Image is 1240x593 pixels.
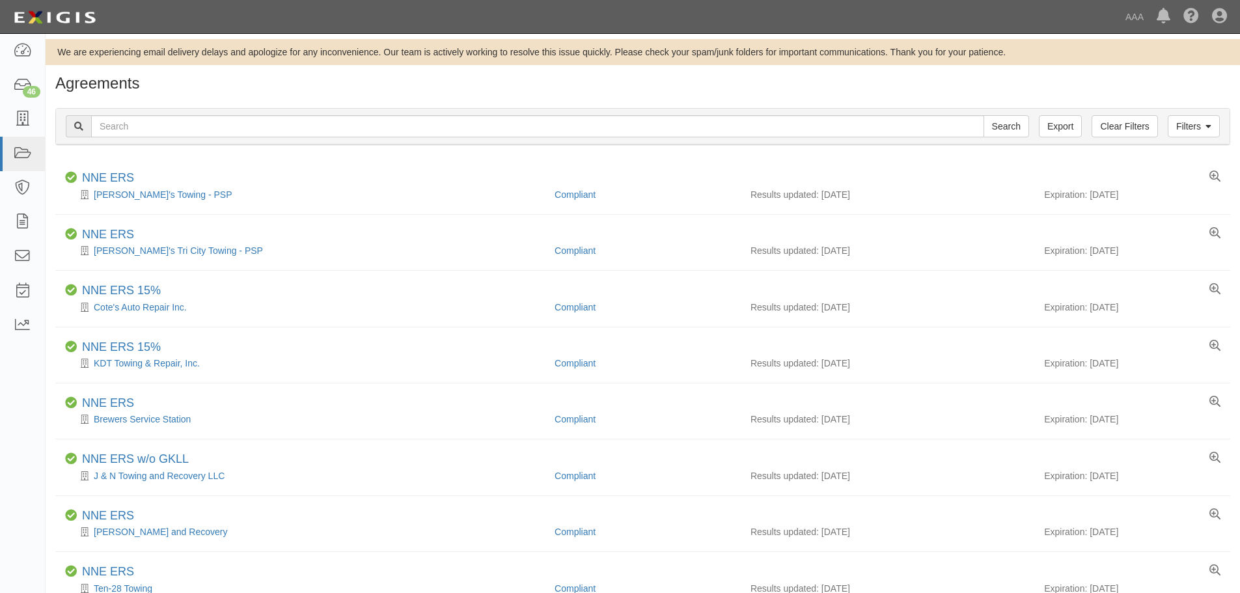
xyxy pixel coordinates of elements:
[751,357,1025,370] div: Results updated: [DATE]
[555,527,596,537] a: Compliant
[94,471,225,481] a: J & N Towing and Recovery LLC
[1209,340,1220,352] a: View results summary
[65,188,545,201] div: Doug's Towing - PSP
[82,396,134,409] a: NNE ERS
[1044,413,1220,426] div: Expiration: [DATE]
[555,358,596,368] a: Compliant
[65,525,545,538] div: Trahan Towing and Recovery
[1119,4,1150,30] a: AAA
[1044,244,1220,257] div: Expiration: [DATE]
[82,171,134,184] a: NNE ERS
[94,245,263,256] a: [PERSON_NAME]'s Tri City Towing - PSP
[65,453,77,465] i: Compliant
[94,189,232,200] a: [PERSON_NAME]'s Towing - PSP
[1209,228,1220,240] a: View results summary
[82,284,161,298] div: NNE ERS 15%
[1044,357,1220,370] div: Expiration: [DATE]
[65,172,77,184] i: Compliant
[1209,452,1220,464] a: View results summary
[65,566,77,577] i: Compliant
[1044,469,1220,482] div: Expiration: [DATE]
[65,341,77,353] i: Compliant
[94,414,191,424] a: Brewers Service Station
[1092,115,1157,137] a: Clear Filters
[751,301,1025,314] div: Results updated: [DATE]
[46,46,1240,59] div: We are experiencing email delivery delays and apologize for any inconvenience. Our team is active...
[1209,509,1220,521] a: View results summary
[555,414,596,424] a: Compliant
[751,413,1025,426] div: Results updated: [DATE]
[555,471,596,481] a: Compliant
[82,565,134,578] a: NNE ERS
[65,510,77,521] i: Compliant
[555,302,596,312] a: Compliant
[65,228,77,240] i: Compliant
[82,396,134,411] div: NNE ERS
[1039,115,1082,137] a: Export
[1209,284,1220,296] a: View results summary
[23,86,40,98] div: 46
[555,189,596,200] a: Compliant
[984,115,1029,137] input: Search
[94,358,200,368] a: KDT Towing & Repair, Inc.
[82,228,134,241] a: NNE ERS
[65,301,545,314] div: Cote's Auto Repair Inc.
[94,302,187,312] a: Cote's Auto Repair Inc.
[65,244,545,257] div: Dave's Tri City Towing - PSP
[1044,301,1220,314] div: Expiration: [DATE]
[751,188,1025,201] div: Results updated: [DATE]
[751,469,1025,482] div: Results updated: [DATE]
[91,115,984,137] input: Search
[1209,565,1220,577] a: View results summary
[82,171,134,186] div: NNE ERS
[751,525,1025,538] div: Results updated: [DATE]
[82,565,134,579] div: NNE ERS
[94,527,227,537] a: [PERSON_NAME] and Recovery
[1168,115,1220,137] a: Filters
[65,413,545,426] div: Brewers Service Station
[82,452,189,467] div: NNE ERS w/o GKLL
[65,284,77,296] i: Compliant
[55,75,1230,92] h1: Agreements
[82,284,161,297] a: NNE ERS 15%
[65,469,545,482] div: J & N Towing and Recovery LLC
[1209,171,1220,183] a: View results summary
[555,245,596,256] a: Compliant
[82,228,134,242] div: NNE ERS
[1209,396,1220,408] a: View results summary
[82,509,134,523] div: NNE ERS
[1044,525,1220,538] div: Expiration: [DATE]
[82,340,161,355] div: NNE ERS 15%
[10,6,100,29] img: logo-5460c22ac91f19d4615b14bd174203de0afe785f0fc80cf4dbbc73dc1793850b.png
[1044,188,1220,201] div: Expiration: [DATE]
[751,244,1025,257] div: Results updated: [DATE]
[1183,9,1199,25] i: Help Center - Complianz
[65,357,545,370] div: KDT Towing & Repair, Inc.
[82,340,161,353] a: NNE ERS 15%
[82,509,134,522] a: NNE ERS
[65,397,77,409] i: Compliant
[82,452,189,465] a: NNE ERS w/o GKLL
